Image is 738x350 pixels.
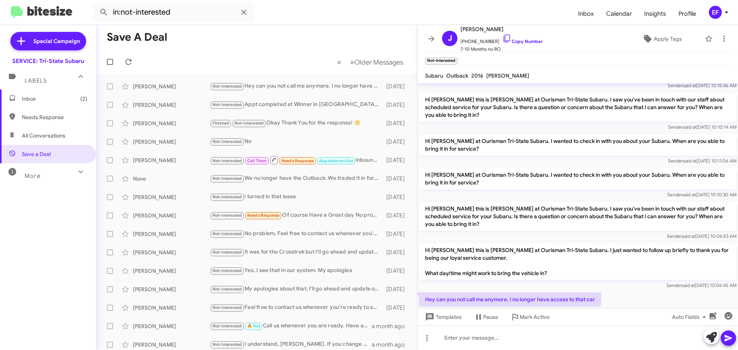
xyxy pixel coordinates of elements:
div: [PERSON_NAME] [133,212,210,219]
h1: Save a Deal [107,31,167,43]
span: Not-Interested [213,323,242,328]
div: [DATE] [382,193,411,201]
span: Appointment Set [319,158,353,163]
span: said at [683,124,696,130]
div: [DATE] [382,83,411,90]
span: 🔥 Hot [247,323,260,328]
p: Hi [PERSON_NAME] this is [PERSON_NAME] at Ourisman Tri-State Subaru. I saw you've been in touch w... [419,202,736,231]
span: Not-Interested [213,305,242,310]
span: Not-Interested [213,102,242,107]
span: said at [682,192,696,197]
span: Insights [638,3,672,25]
span: Outback [446,72,468,79]
div: [DATE] [382,101,411,109]
div: i turned in that lease [210,192,382,201]
button: Apply Tags [622,32,701,46]
div: [DATE] [382,249,411,256]
div: [PERSON_NAME] [133,83,210,90]
span: Not-Interested [213,250,242,255]
span: 2016 [471,72,483,79]
div: [PERSON_NAME] [133,267,210,275]
span: Not-Interested [213,84,242,89]
span: All Conversations [22,132,65,139]
div: Appt completed at Winner in [GEOGRAPHIC_DATA]. Thx [210,100,382,109]
span: More [25,173,40,179]
div: Yes, I see that in our system. My apologies [210,266,382,275]
span: Pause [483,310,498,324]
div: [DATE] [382,304,411,312]
div: [PERSON_NAME] [133,156,210,164]
span: said at [682,233,695,239]
div: Call us whenever you are ready. Have a great day! [210,322,372,330]
a: Special Campaign [10,32,86,50]
span: Not-Interested [213,176,242,181]
div: Hey can you not call me anymore. I no longer have access to that car [210,82,382,91]
p: Hi [PERSON_NAME] at Ourisman Tri-State Subaru. I wanted to check in with you about your Subaru. W... [419,168,736,189]
span: 7-10 Months no RO [460,45,543,53]
span: Subaru [425,72,443,79]
a: Inbox [572,3,600,25]
span: Finished [213,121,229,126]
span: J [448,32,452,45]
span: [PERSON_NAME] [460,25,543,34]
span: Save a Deal [22,150,51,158]
span: Needs Response [247,213,280,218]
span: Not-Interested [234,121,264,126]
span: Not-Interested [213,213,242,218]
span: Needs Response [22,113,87,121]
span: said at [681,282,695,288]
p: Hi [PERSON_NAME] at Ourisman Tri-State Subaru. I wanted to check in with you about your Subaru. W... [419,134,736,156]
span: Mark Active [520,310,550,324]
div: Okay Thank You for the response! 🙂 [210,119,382,128]
div: I understand, [PERSON_NAME]. If you change your mind or need assistance in the future, feel free ... [210,340,372,349]
div: [DATE] [382,267,411,275]
span: Not-Interested [213,139,242,144]
div: [DATE] [382,212,411,219]
span: said at [683,83,696,88]
input: Search [93,3,254,22]
span: Call Them [247,158,267,163]
span: Labels [25,77,47,84]
div: Feel free to contact us whenever you're ready to schedule for service. We're here to help! 🙂 [210,303,382,312]
div: My apologies about that, I'll go ahead and update our systems now [210,285,382,294]
div: [DATE] [382,138,411,146]
div: a month ago [372,322,411,330]
span: [PERSON_NAME] [486,72,529,79]
nav: Page navigation example [333,54,408,70]
span: Inbox [22,95,87,103]
div: No problem, Feel free to contact us whenever you're ready to schedule for service! 🙂 [210,229,382,238]
button: Templates [417,310,468,324]
div: None [133,175,210,182]
button: Mark Active [504,310,556,324]
div: a month ago [372,341,411,348]
div: [DATE] [382,119,411,127]
div: Inbound Call [210,155,382,165]
span: Sender [DATE] 10:11:06 AM [668,158,736,164]
button: Pause [468,310,504,324]
span: Sender [DATE] 10:15:46 AM [668,83,736,88]
div: [PERSON_NAME] [133,119,210,127]
span: Not-Interested [213,158,242,163]
span: Not-Interested [213,287,242,292]
button: Previous [332,54,346,70]
span: Not-Interested [213,194,242,199]
button: Auto Fields [666,310,715,324]
span: » [350,57,354,67]
button: Next [346,54,408,70]
a: Calendar [600,3,638,25]
span: [PHONE_NUMBER] [460,34,543,45]
span: (2) [80,95,87,103]
div: [DATE] [382,175,411,182]
span: « [337,57,341,67]
div: [PERSON_NAME] [133,341,210,348]
small: Not-Interested [425,58,457,65]
div: No [210,137,382,146]
span: Not-Interested [213,268,242,273]
span: Apply Tags [654,32,682,46]
span: Profile [672,3,702,25]
div: [PERSON_NAME] [133,304,210,312]
span: said at [683,158,696,164]
div: We no longer have the Outback. We traded it in for a 2025 Toyota Camry SE in ApriI. I read that S... [210,174,382,183]
div: [PERSON_NAME] [133,322,210,330]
